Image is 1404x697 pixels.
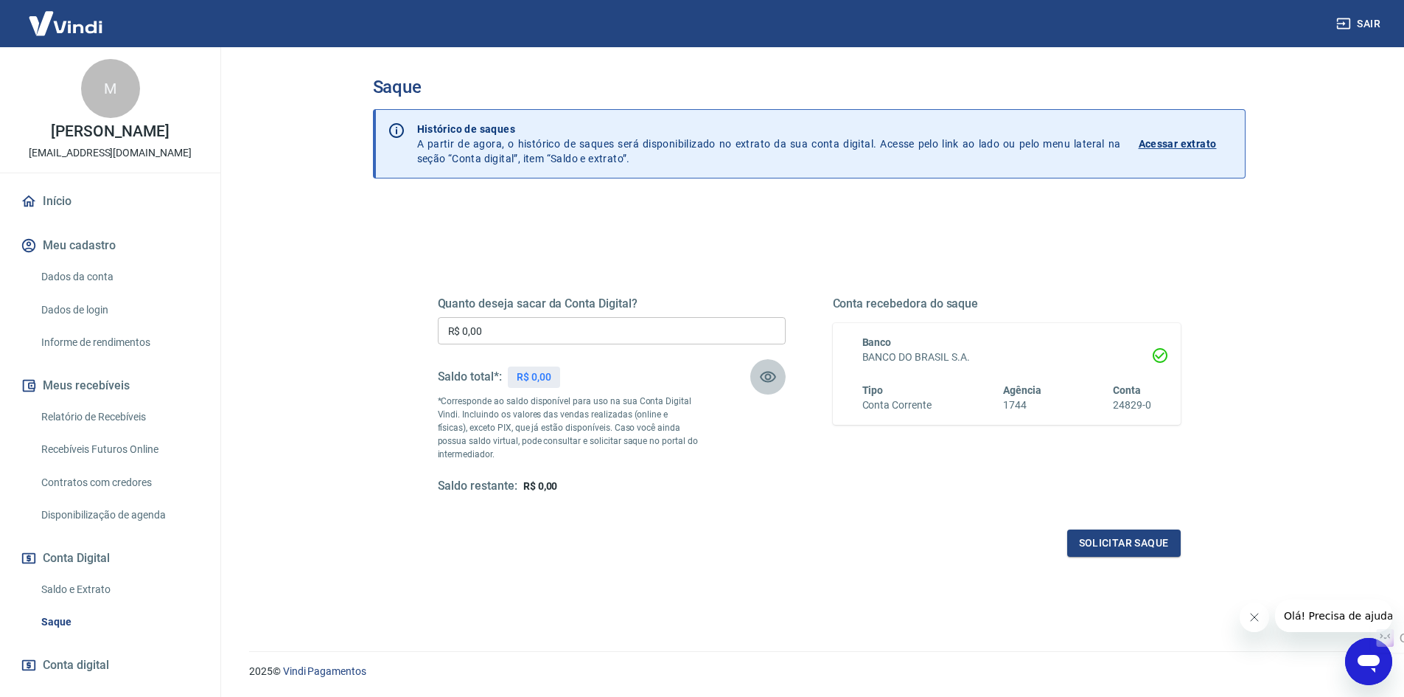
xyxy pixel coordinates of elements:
[417,122,1121,166] p: A partir de agora, o histórico de saques será disponibilizado no extrato da sua conta digital. Ac...
[18,649,203,682] a: Conta digital
[35,262,203,292] a: Dados da conta
[862,384,884,396] span: Tipo
[862,350,1151,365] h6: BANCO DO BRASIL S.A.
[18,370,203,402] button: Meus recebíveis
[35,575,203,605] a: Saldo e Extrato
[438,370,502,384] h5: Saldo total*:
[18,185,203,218] a: Início
[438,395,699,461] p: *Corresponde ao saldo disponível para uso na sua Conta Digital Vindi. Incluindo os valores das ve...
[283,665,366,677] a: Vindi Pagamentos
[18,542,203,575] button: Conta Digital
[862,336,892,348] span: Banco
[1113,398,1151,413] h6: 24829-0
[1139,136,1217,151] p: Acessar extrato
[1275,600,1392,632] iframe: Message from company
[35,434,203,465] a: Recebíveis Futuros Online
[1113,384,1141,396] span: Conta
[1345,638,1392,685] iframe: Button to launch messaging window
[9,10,124,22] span: Olá! Precisa de ajuda?
[523,480,558,492] span: R$ 0,00
[249,664,1369,679] p: 2025 ©
[43,655,109,676] span: Conta digital
[833,297,1181,311] h5: Conta recebedora do saque
[51,124,169,139] p: [PERSON_NAME]
[35,295,203,325] a: Dados de login
[35,327,203,358] a: Informe de rendimentos
[35,402,203,432] a: Relatório de Recebíveis
[1003,398,1041,413] h6: 1744
[1240,603,1269,632] iframe: Close message
[29,145,192,161] p: [EMAIL_ADDRESS][DOMAIN_NAME]
[1067,530,1181,557] button: Solicitar saque
[862,398,932,413] h6: Conta Corrente
[18,229,203,262] button: Meu cadastro
[438,297,786,311] h5: Quanto deseja sacar da Conta Digital?
[35,468,203,498] a: Contratos com credores
[417,122,1121,136] p: Histórico de saques
[35,500,203,530] a: Disponibilização de agenda
[35,607,203,637] a: Saque
[438,479,517,494] h5: Saldo restante:
[1333,10,1386,38] button: Sair
[1139,122,1233,166] a: Acessar extrato
[81,59,140,118] div: M
[1003,384,1041,396] span: Agência
[373,77,1246,97] h3: Saque
[18,1,113,46] img: Vindi
[517,370,551,385] p: R$ 0,00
